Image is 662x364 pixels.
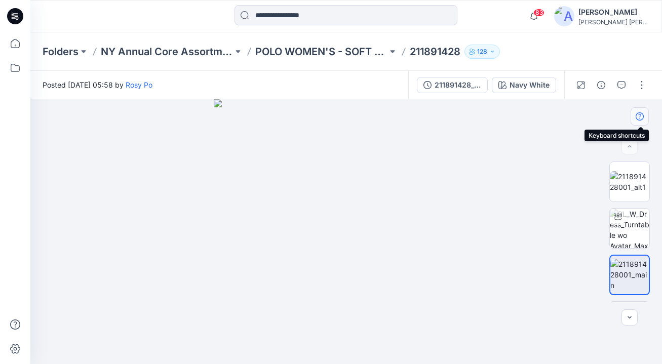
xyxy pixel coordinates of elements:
img: 211891428001_alt1 [610,171,649,192]
div: [PERSON_NAME] [PERSON_NAME] [578,18,649,26]
a: Rosy Po [126,80,152,89]
div: 211891428_OT241C10_LS ELA DR [435,79,481,91]
img: avatar [554,6,574,26]
p: 128 [477,46,487,57]
button: Navy White [492,77,556,93]
img: RL_W_Dress_Turntable wo Avatar_Maxi [610,209,649,248]
div: [PERSON_NAME] [578,6,649,18]
button: 211891428_OT241C10_LS ELA DR [417,77,488,93]
button: Details [593,77,609,93]
span: 83 [533,9,544,17]
span: Posted [DATE] 05:58 by [43,79,152,90]
div: Navy White [510,79,550,91]
p: 211891428 [410,45,460,59]
img: 211891428001_main [610,259,649,291]
a: Folders [43,45,79,59]
a: POLO WOMEN'S - SOFT DRESSING [255,45,387,59]
button: 128 [464,45,500,59]
img: eyJhbGciOiJIUzI1NiIsImtpZCI6IjAiLCJzbHQiOiJzZXMiLCJ0eXAiOiJKV1QifQ.eyJkYXRhIjp7InR5cGUiOiJzdG9yYW... [214,99,479,364]
a: NY Annual Core Assortment Digital Lib [101,45,233,59]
